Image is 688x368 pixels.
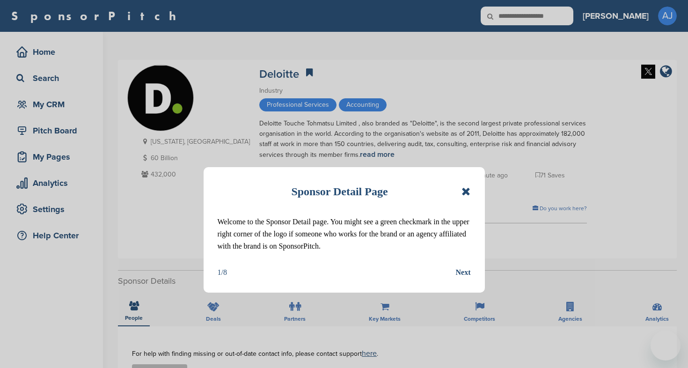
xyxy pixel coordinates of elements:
p: Welcome to the Sponsor Detail page. You might see a green checkmark in the upper right corner of ... [218,216,471,252]
button: Next [456,266,471,279]
h1: Sponsor Detail Page [291,181,388,202]
iframe: Button to launch messaging window [651,331,681,361]
div: 1/8 [218,266,227,279]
